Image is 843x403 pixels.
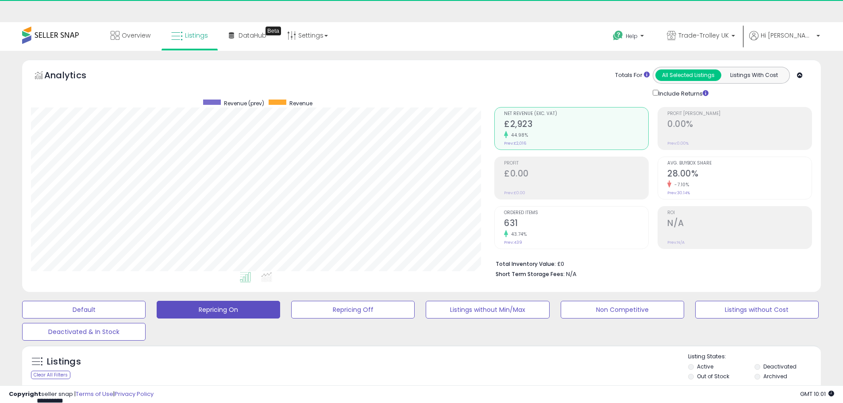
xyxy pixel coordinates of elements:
label: Deactivated [763,363,797,370]
a: Privacy Policy [115,390,154,398]
span: Trade-Trolley UK [678,31,729,40]
small: Prev: £0.00 [504,190,525,196]
h2: 631 [504,218,648,230]
p: Listing States: [688,353,821,361]
span: 2025-09-18 10:01 GMT [800,390,834,398]
a: Settings [281,22,335,49]
span: DataHub [239,31,266,40]
a: Terms of Use [76,390,113,398]
span: Ordered Items [504,211,648,215]
button: Listings With Cost [721,69,787,81]
button: Repricing On [157,301,280,319]
span: ROI [667,211,812,215]
div: Include Returns [646,88,719,98]
a: DataHub [222,22,273,49]
a: Listings [165,22,215,49]
small: Prev: N/A [667,240,685,245]
button: All Selected Listings [655,69,721,81]
h5: Listings [47,356,81,368]
span: Revenue [289,100,312,107]
span: Hi [PERSON_NAME] [761,31,814,40]
li: £0 [496,258,805,269]
span: Help [626,32,638,40]
h2: N/A [667,218,812,230]
label: Active [697,363,713,370]
h2: £0.00 [504,169,648,180]
h2: 0.00% [667,119,812,131]
strong: Copyright [9,390,41,398]
span: N/A [566,270,577,278]
i: Get Help [612,30,624,41]
small: 44.98% [508,132,528,138]
a: Trade-Trolley UK [660,22,742,51]
small: Prev: 439 [504,240,522,245]
span: Profit [504,161,648,166]
b: Total Inventory Value: [496,260,556,268]
div: Tooltip anchor [266,27,281,35]
button: Listings without Cost [695,301,819,319]
div: Clear All Filters [31,371,70,379]
small: Prev: 30.14% [667,190,690,196]
button: Listings without Min/Max [426,301,549,319]
a: Hi [PERSON_NAME] [749,31,820,51]
span: Avg. Buybox Share [667,161,812,166]
small: -7.10% [671,181,689,188]
h2: 28.00% [667,169,812,180]
button: Repricing Off [291,301,415,319]
h2: £2,923 [504,119,648,131]
div: Totals For [615,71,650,80]
button: Deactivated & In Stock [22,323,146,341]
label: Archived [763,372,787,380]
span: Overview [122,31,150,40]
span: Revenue (prev) [224,100,264,107]
a: Overview [104,22,157,49]
small: Prev: 0.00% [667,141,689,146]
small: 43.74% [508,231,527,238]
b: Short Term Storage Fees: [496,270,565,278]
span: Net Revenue (Exc. VAT) [504,111,648,116]
span: Listings [185,31,208,40]
small: Prev: £2,016 [504,141,526,146]
button: Default [22,301,146,319]
span: Profit [PERSON_NAME] [667,111,812,116]
label: Out of Stock [697,372,729,380]
h5: Analytics [44,69,104,84]
a: Help [606,23,653,51]
button: Non Competitive [561,301,684,319]
div: seller snap | | [9,390,154,399]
